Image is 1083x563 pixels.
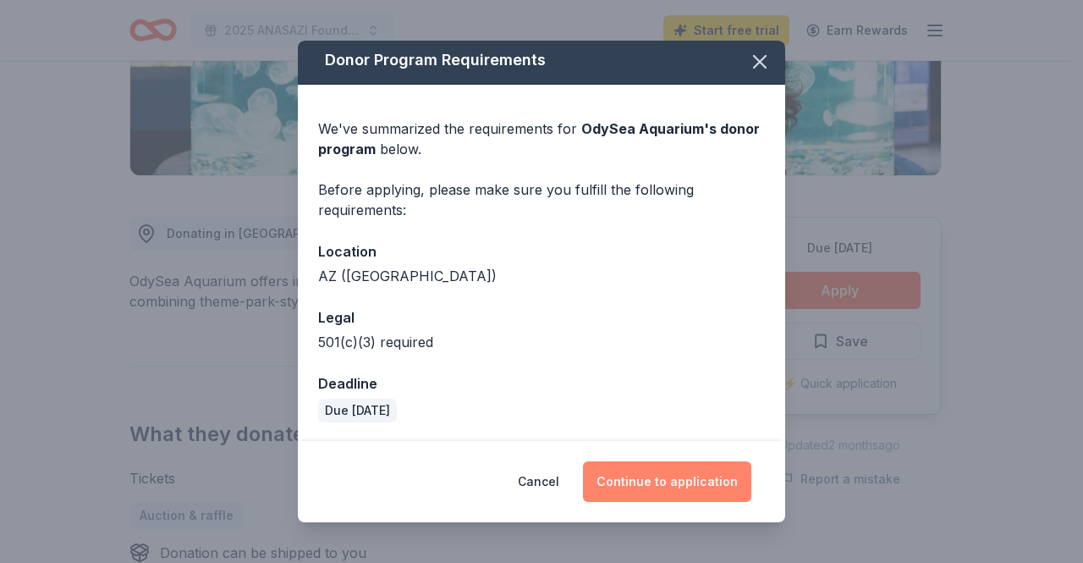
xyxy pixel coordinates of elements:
[318,240,765,262] div: Location
[318,373,765,395] div: Deadline
[583,461,751,502] button: Continue to application
[318,179,765,220] div: Before applying, please make sure you fulfill the following requirements:
[298,36,785,85] div: Donor Program Requirements
[318,332,765,352] div: 501(c)(3) required
[318,266,765,286] div: AZ ([GEOGRAPHIC_DATA])
[318,306,765,328] div: Legal
[318,399,397,422] div: Due [DATE]
[318,119,765,159] div: We've summarized the requirements for below.
[518,461,559,502] button: Cancel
